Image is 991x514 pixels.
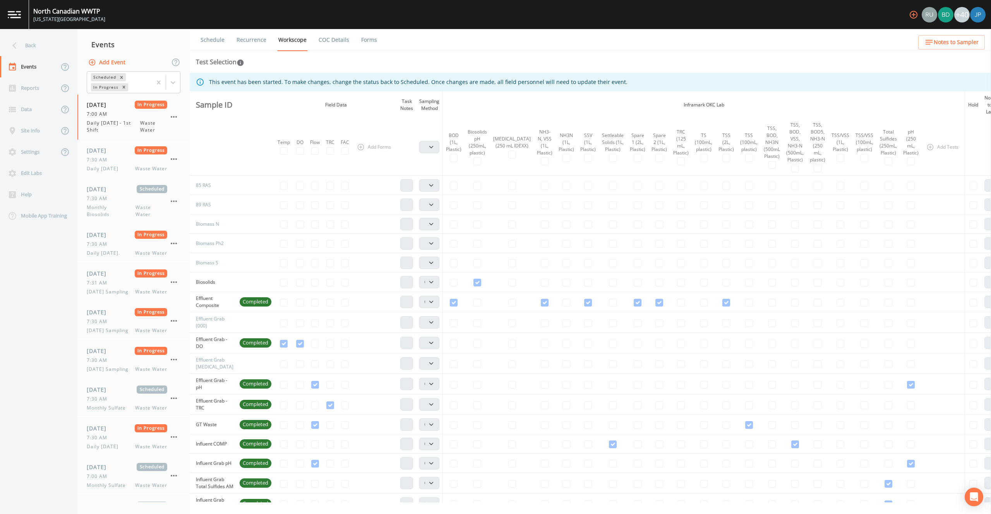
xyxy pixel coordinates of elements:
span: Monthly Sulfate [87,404,130,411]
a: [DATE]In Progress7:30 AMDaily [DATE]Waste Water [77,418,190,457]
div: pH (250 mL, Plastic) [903,128,919,156]
div: North Canadian WWTP [33,7,105,16]
div: TRC (125 mL, Plastic) [673,128,689,156]
div: Temp [278,139,290,146]
a: Recurrence [235,29,267,51]
span: Completed [240,401,271,408]
a: [DATE]In Progress7:30 AM[DATE] SamplingWaste Water [77,302,190,341]
div: BOD (1L, Plastic) [446,132,461,153]
span: Waste Water [135,366,167,373]
div: TSS (100mL, plastic) [740,132,758,153]
span: Completed [240,339,271,347]
th: Sample ID [190,91,237,118]
span: [DATE] [87,269,112,278]
span: [DATE] [87,424,112,432]
div: [US_STATE][GEOGRAPHIC_DATA] [33,16,105,23]
span: [DATE] [87,502,112,510]
td: Influent Grab pH [190,454,237,473]
th: Field Data [274,91,397,118]
span: 7:30 AM [87,357,112,364]
th: Hold [965,91,982,118]
div: Flow [310,139,320,146]
button: Notes to Sampler [918,35,985,50]
td: Effluent Grab - TRC [190,394,237,415]
span: Scheduled [137,502,167,510]
span: Scheduled [137,463,167,471]
div: Test Selection [196,57,244,67]
div: Events [77,35,190,54]
td: 85 RAS [190,176,237,195]
span: [DATE] [87,101,112,109]
div: TSS, BOD5, NH3-N (250 mL, plastic) [810,122,825,163]
span: Scheduled [137,185,167,193]
div: Scheduled [91,73,117,81]
span: 7:30 AM [87,241,112,248]
span: Completed [240,421,271,428]
div: +40 [954,7,970,22]
button: Add Event [87,55,129,70]
a: Schedule [199,29,226,51]
img: 41241ef155101aa6d92a04480b0d0000 [970,7,986,22]
span: Daily [DATE]. [87,250,124,257]
span: Completed [240,380,271,388]
div: DO [296,139,304,146]
td: 89 RAS [190,195,237,214]
div: Spare 1 (2L, Plastic) [630,132,645,153]
td: Biomass N [190,214,237,234]
span: Scheduled [137,385,167,394]
span: In Progress [135,308,168,316]
td: Influent COMP [190,434,237,454]
td: Influent Grab Total Sulfides PM [190,493,237,514]
div: Spare 2 (1L, Plastic) [652,132,667,153]
span: [DATE] Sampling [87,366,133,373]
span: [DATE] [87,347,112,355]
a: [DATE]In Progress7:00 AMDaily [DATE] - 1st ShiftWaste Water [77,94,190,140]
div: In Progress [91,83,120,91]
span: Daily [DATE] - 1st Shift [87,120,140,134]
span: Completed [240,500,271,507]
td: Biomass Ph2 [190,234,237,253]
span: 7:30 AM [87,434,112,441]
div: TS (100mL, plastic) [695,132,712,153]
div: This event has been started. To make changes, change the status back to Scheduled. Once changes a... [209,75,628,89]
span: Waste Water [135,404,167,411]
a: [DATE]In Progress7:30 AM[DATE] SamplingWaste Water [77,341,190,379]
span: 7:30 AM [87,396,112,403]
th: Task Notes [397,91,416,118]
span: Waste Water [135,482,167,489]
span: [DATE] Sampling [87,288,133,295]
span: In Progress [135,424,168,432]
div: NH3N (1L, Plastic) [559,132,574,153]
span: In Progress [135,101,168,109]
a: Forms [360,29,378,51]
a: [DATE]Scheduled7:00 AMMonthly SulfateWaste Water [77,457,190,495]
span: Completed [240,298,271,306]
span: Waste Water [135,288,167,295]
a: [DATE]Scheduled7:30 AMMonthly SulfateWaste Water [77,379,190,418]
div: Total Sulfides (250mL, Plastic) [880,128,897,156]
span: Daily [DATE] [87,165,123,172]
span: 7:00 AM [87,473,112,480]
div: Settleable Solids (1L, Plastic) [602,132,624,153]
div: NH3-N, VSS (1L, Plastic) [537,128,552,156]
div: Open Intercom Messenger [965,488,983,506]
span: [DATE] Sampling [87,327,133,334]
span: In Progress [135,146,168,154]
span: In Progress [135,269,168,278]
td: Effluent Grab - DO [190,333,237,353]
a: [DATE]Scheduled7:30 AMMonthly BiosolidsWaste Water [77,179,190,224]
th: Inframark OKC Lab [443,91,965,118]
span: Waste Water [135,327,167,334]
a: [DATE]In Progress7:30 AMDaily [DATE]Waste Water [77,140,190,179]
a: Workscope [277,29,308,51]
span: Waste Water [135,250,167,257]
div: Biosolids pH (250mL, plastic) [468,128,487,156]
span: [DATE] [87,308,112,316]
div: FAC [341,139,349,146]
div: Remove Scheduled [117,73,126,81]
div: Russell Schindler [921,7,938,22]
div: SSV (1L, Plastic) [580,132,596,153]
td: Effluent Grab - pH [190,374,237,394]
div: TSS, BOD, VSS, NH3-N (500mL, Plastic) [786,122,804,163]
div: TSS/VSS (1L, Plastic) [832,132,849,153]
